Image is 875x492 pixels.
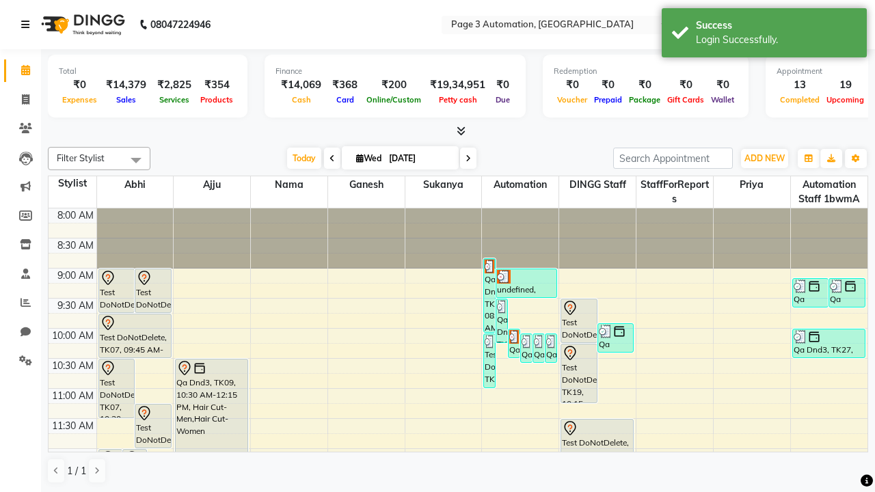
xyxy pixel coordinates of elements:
div: Test DoNotDelete, TK33, 10:05 AM-11:00 AM, Special Hair Wash- Men [484,334,495,387]
b: 08047224946 [150,5,211,44]
span: 1 / 1 [67,464,86,478]
div: ₹14,379 [100,77,152,93]
div: Test DoNotDelete, TK19, 09:30 AM-10:15 AM, Hair Cut-Men [561,299,597,342]
span: DINGG Staff [559,176,636,193]
input: 2025-10-01 [385,148,453,169]
div: ₹19,34,951 [425,77,491,93]
div: 10:00 AM [49,329,96,343]
div: Finance [275,66,515,77]
div: 8:00 AM [55,208,96,223]
div: ₹0 [708,77,738,93]
div: 9:00 AM [55,269,96,283]
div: ₹0 [59,77,100,93]
div: Qa Dnd3, TK27, 10:00 AM-10:30 AM, Hair cut Below 12 years (Boy) [793,329,865,357]
input: Search Appointment [613,148,733,169]
div: Test DoNotDelete, TK20, 11:30 AM-12:15 PM, Hair Cut-Men [561,420,633,463]
div: 9:30 AM [55,299,96,313]
div: Test DoNotDelete, TK19, 10:15 AM-11:15 AM, Hair Cut-Women [561,344,597,402]
div: Success [696,18,857,33]
span: Automation [482,176,558,193]
span: Card [333,95,358,105]
span: Abhi [97,176,174,193]
span: Prepaid [591,95,625,105]
span: Online/Custom [363,95,425,105]
span: Upcoming [823,95,867,105]
div: Qa Dnd3, TK28, 10:00 AM-10:30 AM, Hair cut Below 12 years (Boy) [509,329,520,357]
div: ₹200 [363,77,425,93]
span: Wed [353,153,385,163]
span: Voucher [554,95,591,105]
div: ₹0 [591,77,625,93]
div: Test DoNotDelete, TK07, 10:30 AM-11:30 AM, Hair Cut-Women [99,359,135,418]
span: Wallet [708,95,738,105]
div: ₹0 [664,77,708,93]
span: Automation Staff 1bwmA [791,176,867,208]
div: Qa Dnd3, TK24, 09:10 AM-09:40 AM, Hair Cut By Expert-Men [829,279,865,307]
div: Test DoNotDelete, TK04, 09:00 AM-09:45 AM, Hair Cut-Men [99,269,135,312]
span: Gift Cards [664,95,708,105]
div: 12:00 PM [50,449,96,463]
span: Petty cash [435,95,481,105]
div: Login Successfully. [696,33,857,47]
div: Test DoNotDelete, TK07, 09:45 AM-10:30 AM, Hair Cut-Men [99,314,171,357]
div: Redemption [554,66,738,77]
button: ADD NEW [741,149,788,168]
div: 10:30 AM [49,359,96,373]
span: Sales [113,95,139,105]
span: Cash [288,95,314,105]
div: ₹0 [554,77,591,93]
span: Completed [777,95,823,105]
div: 11:30 AM [49,419,96,433]
div: ₹0 [625,77,664,93]
span: Package [625,95,664,105]
div: Qa Dnd3, TK31, 10:05 AM-10:35 AM, Hair cut Below 12 years (Boy) [546,334,556,362]
span: Filter Stylist [57,152,105,163]
img: logo [35,5,129,44]
div: Qa Dnd3, TK25, 09:30 AM-10:15 AM, Hair Cut-Men [496,299,507,342]
div: Qa Dnd3, TK30, 10:05 AM-10:35 AM, Hair cut Below 12 years (Boy) [533,334,544,362]
div: ₹368 [327,77,363,93]
div: ₹14,069 [275,77,327,93]
div: ₹354 [197,77,237,93]
span: Priya [714,176,790,193]
span: StaffForReports [636,176,713,208]
span: Ganesh [328,176,405,193]
div: ₹2,825 [152,77,197,93]
span: Expenses [59,95,100,105]
span: Services [156,95,193,105]
div: 13 [777,77,823,93]
div: 11:00 AM [49,389,96,403]
div: 8:30 AM [55,238,96,253]
span: Sukanya [405,176,482,193]
div: ₹0 [491,77,515,93]
span: ADD NEW [744,153,785,163]
span: Today [287,148,321,169]
div: Test DoNotDelete, TK08, 11:15 AM-12:00 PM, Hair Cut-Men [135,405,171,448]
div: undefined, TK21, 09:00 AM-09:30 AM, Hair cut Below 12 years (Boy) [496,269,556,297]
div: 19 [823,77,867,93]
div: Qa Dnd3, TK29, 10:05 AM-10:35 AM, Hair cut Below 12 years (Boy) [521,334,532,362]
div: Qa Dnd3, TK22, 08:50 AM-10:05 AM, Hair Cut By Expert-Men,Hair Cut-Men [484,259,495,332]
div: Qa Dnd3, TK26, 09:55 AM-10:25 AM, Hair cut Below 12 years (Boy) [598,324,634,352]
span: Ajju [174,176,250,193]
span: Due [492,95,513,105]
span: Products [197,95,237,105]
div: Qa Dnd3, TK09, 10:30 AM-12:15 PM, Hair Cut-Men,Hair Cut-Women [176,359,247,463]
div: Test DoNotDelete, TK15, 09:00 AM-09:45 AM, Hair Cut-Men [135,269,171,312]
div: Total [59,66,237,77]
span: Nama [251,176,327,193]
div: Qa Dnd3, TK23, 09:10 AM-09:40 AM, Hair cut Below 12 years (Boy) [793,279,829,307]
div: Stylist [49,176,96,191]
